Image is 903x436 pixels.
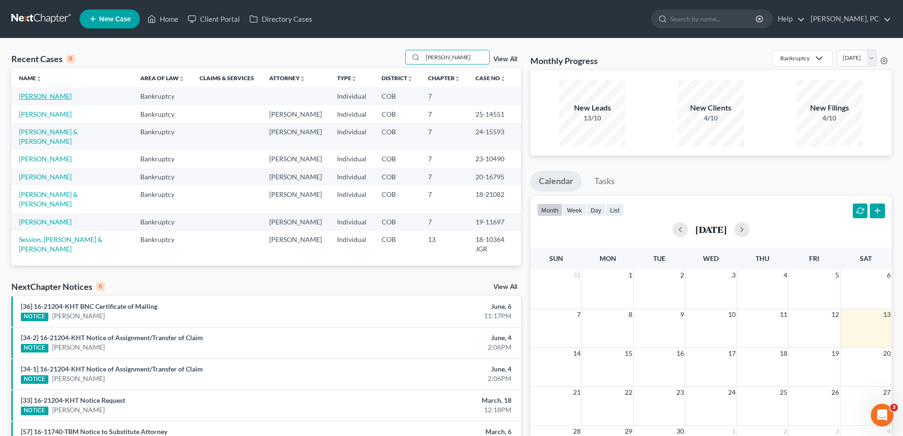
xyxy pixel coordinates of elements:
a: [PERSON_NAME], PC [806,10,891,28]
div: NOTICE [21,344,48,353]
input: Search by name... [423,50,489,64]
td: COB [374,123,420,150]
span: 1 [628,269,633,281]
a: Tasks [586,171,623,192]
a: [PERSON_NAME] [19,173,72,181]
span: 21 [572,387,582,398]
span: 18 [779,348,788,359]
span: Mon [600,254,616,262]
a: [PERSON_NAME] [52,374,105,383]
div: New Leads [559,102,626,113]
td: Bankruptcy [133,231,192,258]
span: 3 [890,404,898,411]
a: Calendar [530,171,582,192]
td: Bankruptcy [133,213,192,231]
span: 16 [675,348,685,359]
td: 23-10490 [468,150,521,168]
a: Client Portal [183,10,245,28]
div: 2:06PM [354,343,511,352]
td: 7 [420,213,468,231]
a: [PERSON_NAME] & [PERSON_NAME] [19,128,78,145]
button: month [537,204,563,216]
span: 2 [679,269,685,281]
span: 3 [731,269,737,281]
div: NOTICE [21,407,48,415]
td: [PERSON_NAME] [262,213,329,231]
a: Help [773,10,805,28]
a: [PERSON_NAME] [19,110,72,118]
h2: [DATE] [695,224,727,234]
span: Fri [809,254,819,262]
a: [PERSON_NAME] [19,155,72,163]
td: COB [374,213,420,231]
span: Sat [860,254,872,262]
span: 6 [886,269,892,281]
span: New Case [99,16,131,23]
td: COB [374,150,420,168]
td: [PERSON_NAME] [262,186,329,213]
button: list [606,204,624,216]
a: Nameunfold_more [19,74,42,82]
a: [34-2] 16-21204-KHT Notice of Assignment/Transfer of Claim [21,334,203,342]
td: Bankruptcy [133,150,192,168]
td: Bankruptcy [133,186,192,213]
i: unfold_more [300,76,305,82]
span: Wed [703,254,719,262]
span: 25 [779,387,788,398]
a: [PERSON_NAME] & [PERSON_NAME] [19,190,78,208]
a: [PERSON_NAME] [52,343,105,352]
a: Directory Cases [245,10,317,28]
td: Bankruptcy [133,123,192,150]
a: Home [143,10,183,28]
a: [33] 16-21204-KHT Notice Request [21,396,125,404]
a: [PERSON_NAME] [52,405,105,415]
span: 12 [830,309,840,320]
span: 22 [624,387,633,398]
i: unfold_more [407,76,413,82]
td: [PERSON_NAME] [262,123,329,150]
div: 6 [96,282,105,291]
a: [PERSON_NAME] [19,92,72,100]
span: 10 [727,309,737,320]
span: 4 [783,269,788,281]
a: View All [493,56,517,63]
td: COB [374,168,420,186]
span: 7 [576,309,582,320]
a: Attorneyunfold_more [269,74,305,82]
button: day [586,204,606,216]
a: [34-1] 16-21204-KHT Notice of Assignment/Transfer of Claim [21,365,203,373]
h3: Monthly Progress [530,55,598,66]
div: 8 [66,55,75,63]
a: Districtunfold_more [382,74,413,82]
span: 27 [882,387,892,398]
td: Individual [329,186,374,213]
span: 24 [727,387,737,398]
span: 5 [834,269,840,281]
a: [57] 16-11740-TBM Notice to Substitute Attorney [21,427,167,436]
td: Individual [329,168,374,186]
td: 20-16795 [468,168,521,186]
td: [PERSON_NAME] [262,105,329,123]
span: 26 [830,387,840,398]
span: 15 [624,348,633,359]
a: Chapterunfold_more [428,74,460,82]
div: June, 4 [354,333,511,343]
span: 8 [628,309,633,320]
span: Sun [549,254,563,262]
div: 2:06PM [354,374,511,383]
a: [36] 16-21204-KHT BNC Certificate of Mailing [21,302,157,310]
td: 7 [420,150,468,168]
td: [PERSON_NAME] [262,168,329,186]
div: March, 18 [354,396,511,405]
td: 24-15593 [468,123,521,150]
span: 23 [675,387,685,398]
i: unfold_more [455,76,460,82]
td: COB [374,87,420,105]
input: Search by name... [670,10,757,28]
i: unfold_more [500,76,506,82]
div: 12:18PM [354,405,511,415]
th: Claims & Services [192,68,262,87]
button: week [563,204,586,216]
td: Individual [329,123,374,150]
div: NOTICE [21,313,48,321]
